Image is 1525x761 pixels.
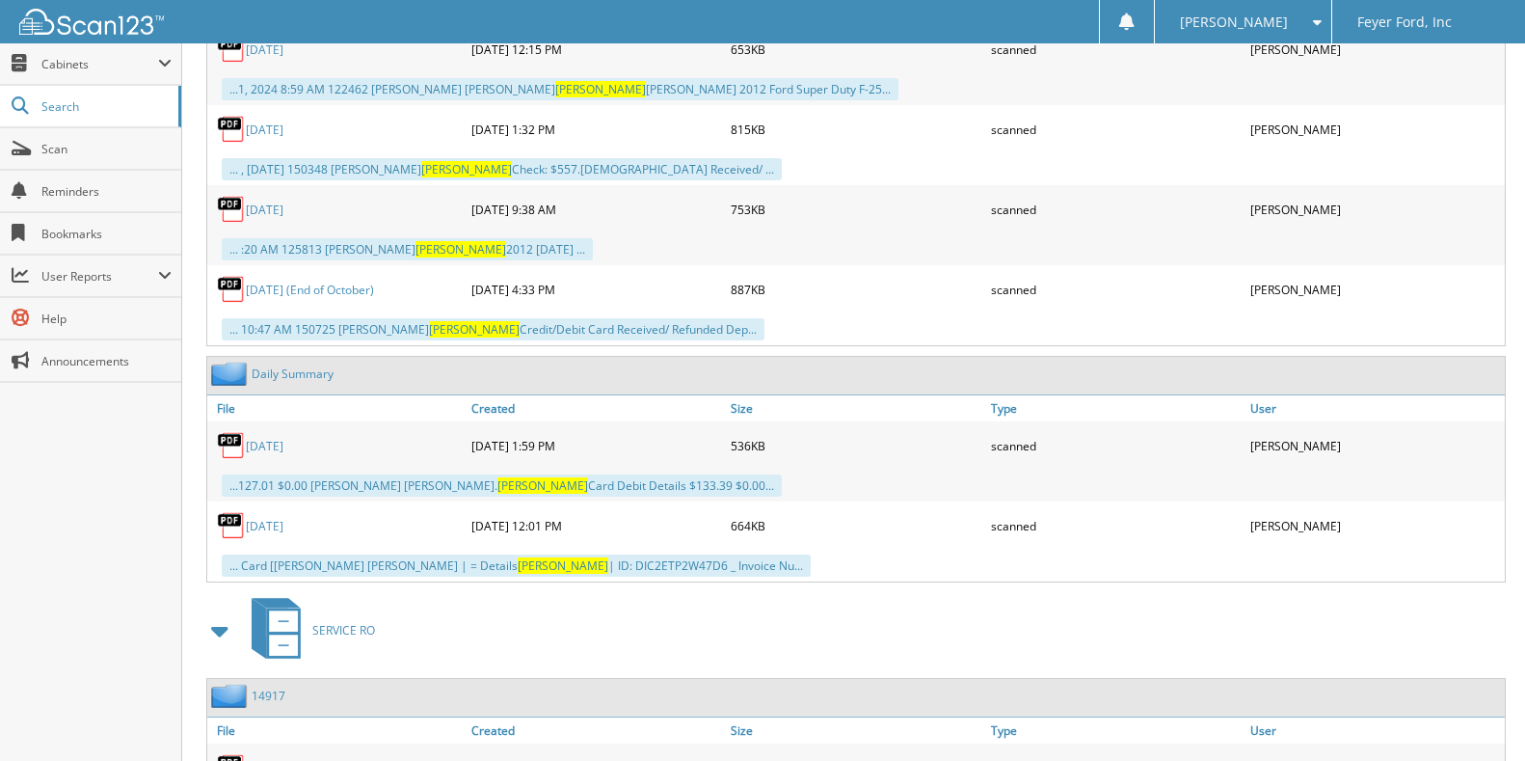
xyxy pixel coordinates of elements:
span: [PERSON_NAME] [415,241,506,258]
div: scanned [986,190,1245,229]
a: 14917 [252,688,285,704]
a: [DATE] [246,438,283,454]
a: Created [467,718,726,744]
a: Created [467,395,726,421]
img: PDF.png [217,511,246,540]
span: [PERSON_NAME] [1180,16,1288,28]
img: PDF.png [217,115,246,144]
div: [DATE] 9:38 AM [467,190,726,229]
img: PDF.png [217,275,246,304]
span: [PERSON_NAME] [518,557,608,574]
div: [PERSON_NAME] [1245,30,1505,68]
div: scanned [986,506,1245,545]
div: [PERSON_NAME] [1245,190,1505,229]
span: [PERSON_NAME] [429,321,520,338]
span: Announcements [41,353,172,369]
div: [PERSON_NAME] [1245,506,1505,545]
img: PDF.png [217,195,246,224]
div: scanned [986,270,1245,309]
div: ...1, 2024 8:59 AM 122462 [PERSON_NAME] [PERSON_NAME] [PERSON_NAME] 2012 Ford Super Duty F-25... [222,78,898,100]
span: Scan [41,141,172,157]
span: Search [41,98,169,115]
div: [DATE] 12:15 PM [467,30,726,68]
span: User Reports [41,268,158,285]
a: Daily Summary [252,366,334,382]
img: PDF.png [217,431,246,460]
a: File [207,718,467,744]
div: ... Card [[PERSON_NAME] [PERSON_NAME] | = Details | ID: DIC2ETP2W47D6 _ Invoice Nu... [222,555,811,577]
div: [PERSON_NAME] [1245,270,1505,309]
a: [DATE] (End of October) [246,282,374,298]
div: ... :20 AM 125813 [PERSON_NAME] 2012 [DATE] ... [222,238,593,260]
img: PDF.png [217,35,246,64]
div: [DATE] 1:32 PM [467,110,726,149]
div: 815KB [726,110,985,149]
a: SERVICE RO [240,592,375,668]
span: Help [41,311,172,327]
span: SERVICE RO [312,622,375,639]
a: User [1245,718,1505,744]
div: 753KB [726,190,985,229]
div: 664KB [726,506,985,545]
span: Feyer Ford, Inc [1357,16,1452,28]
span: [PERSON_NAME] [497,477,588,494]
img: scan123-logo-white.svg [19,9,164,35]
a: Size [726,395,985,421]
span: Bookmarks [41,226,172,242]
div: [PERSON_NAME] [1245,426,1505,465]
span: Cabinets [41,56,158,72]
div: ... , [DATE] 150348 [PERSON_NAME] Check: $557.[DEMOGRAPHIC_DATA] Received/ ... [222,158,782,180]
div: [PERSON_NAME] [1245,110,1505,149]
div: 653KB [726,30,985,68]
div: [DATE] 1:59 PM [467,426,726,465]
a: Type [986,718,1245,744]
a: [DATE] [246,202,283,218]
div: 887KB [726,270,985,309]
a: Type [986,395,1245,421]
img: folder2.png [211,362,252,386]
span: [PERSON_NAME] [555,81,646,97]
div: scanned [986,110,1245,149]
div: ...127.01 $0.00 [PERSON_NAME] [PERSON_NAME]. Card Debit Details $133.39 $0.00... [222,475,782,497]
div: [DATE] 12:01 PM [467,506,726,545]
a: User [1245,395,1505,421]
span: [PERSON_NAME] [421,161,512,177]
a: Size [726,718,985,744]
div: 536KB [726,426,985,465]
iframe: Chat Widget [1429,668,1525,761]
a: [DATE] [246,518,283,534]
a: [DATE] [246,122,283,138]
div: ... 10:47 AM 150725 [PERSON_NAME] Credit/Debit Card Received/ Refunded Dep... [222,318,764,340]
img: folder2.png [211,684,252,708]
div: [DATE] 4:33 PM [467,270,726,309]
span: Reminders [41,183,172,200]
a: File [207,395,467,421]
a: [DATE] [246,41,283,58]
div: scanned [986,30,1245,68]
div: scanned [986,426,1245,465]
